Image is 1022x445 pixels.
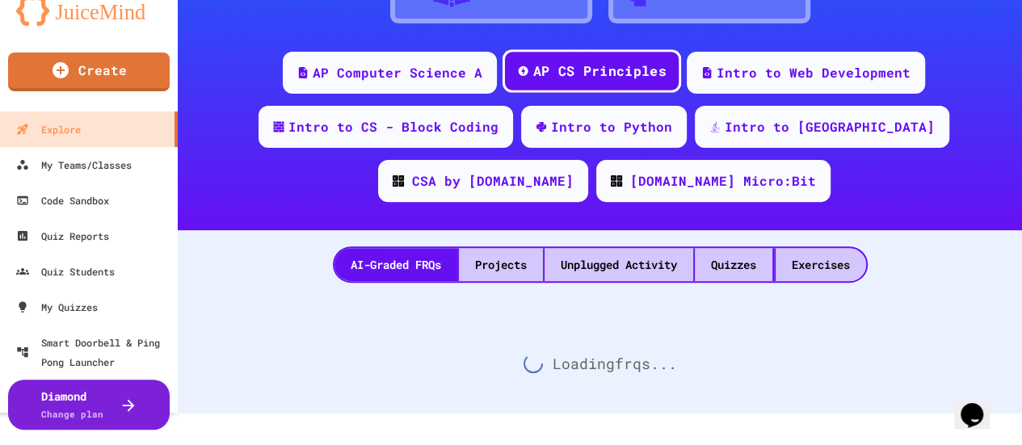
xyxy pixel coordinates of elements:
div: [DOMAIN_NAME] Micro:Bit [630,171,816,191]
div: Quiz Students [16,262,115,281]
div: My Quizzes [16,297,98,317]
div: Loading frq s... [178,283,1022,444]
div: CSA by [DOMAIN_NAME] [412,171,574,191]
span: Change plan [41,408,103,420]
div: My Teams/Classes [16,155,132,174]
div: AP Computer Science A [313,63,482,82]
a: Create [8,52,170,91]
div: AI-Graded FRQs [334,248,457,281]
iframe: chat widget [954,380,1006,429]
div: Explore [16,120,81,139]
div: Intro to [GEOGRAPHIC_DATA] [725,117,935,136]
div: Unplugged Activity [545,248,693,281]
div: Intro to Python [551,117,672,136]
div: Code Sandbox [16,191,109,210]
div: Diamond [41,388,103,422]
div: Intro to CS - Block Coding [288,117,498,136]
div: Quizzes [695,248,772,281]
div: Projects [459,248,543,281]
button: DiamondChange plan [8,380,170,430]
img: CODE_logo_RGB.png [393,175,404,187]
div: Exercises [776,248,866,281]
img: CODE_logo_RGB.png [611,175,622,187]
div: Quiz Reports [16,226,109,246]
div: Smart Doorbell & Ping Pong Launcher [16,333,171,372]
div: AP CS Principles [533,61,667,82]
div: Intro to Web Development [717,63,911,82]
